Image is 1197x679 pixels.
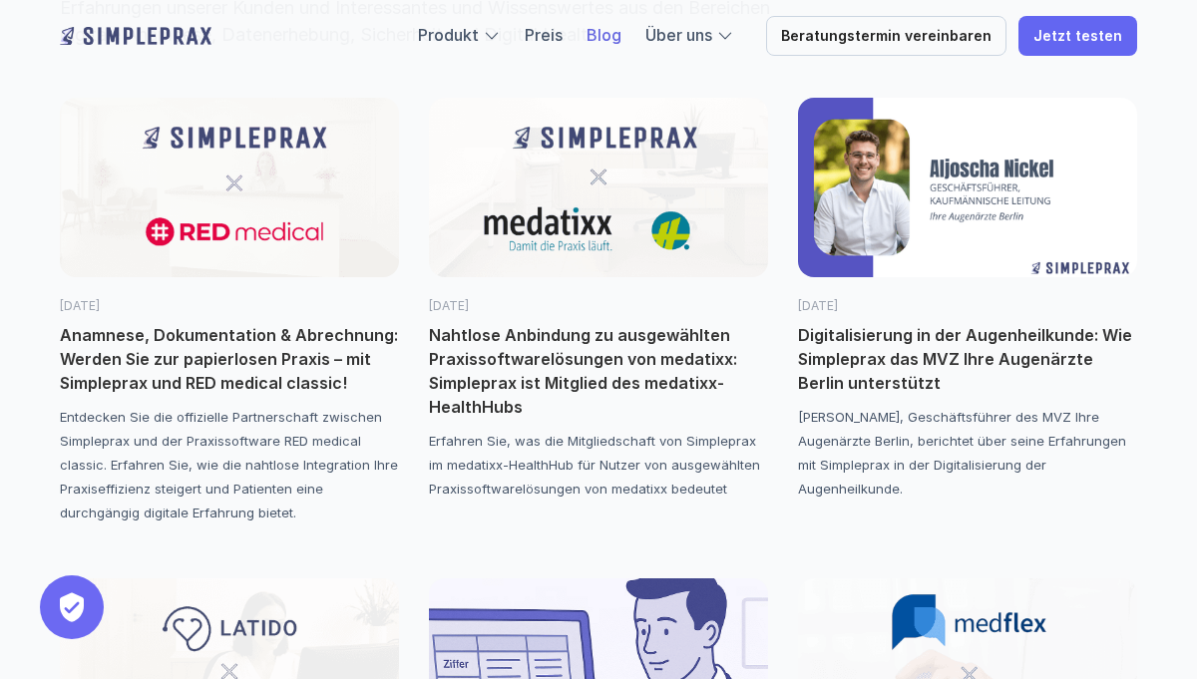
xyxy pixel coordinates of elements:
[781,28,992,45] p: Beratungstermin vereinbaren
[766,16,1006,56] a: Beratungstermin vereinbaren
[798,297,1137,315] p: [DATE]
[60,297,399,315] p: [DATE]
[429,98,768,501] a: [DATE]Nahtlose Anbindung zu ausgewählten Praxissoftwarelösungen von medatixx: Simpleprax ist Mitg...
[418,25,479,45] a: Produkt
[525,25,563,45] a: Preis
[1018,16,1137,56] a: Jetzt testen
[429,297,768,315] p: [DATE]
[645,25,712,45] a: Über uns
[429,323,768,419] p: Nahtlose Anbindung zu ausgewählten Praxissoftwarelösungen von medatixx: Simpleprax ist Mitglied d...
[798,323,1137,395] p: Digitalisierung in der Augenheilkunde: Wie Simpleprax das MVZ Ihre Augenärzte Berlin unterstützt
[798,98,1137,501] a: [DATE]Digitalisierung in der Augenheilkunde: Wie Simpleprax das MVZ Ihre Augenärzte Berlin unters...
[429,429,768,501] p: Erfahren Sie, was die Mitgliedschaft von Simpleprax im medatixx-HealthHub für Nutzer von ausgewäh...
[60,98,399,524] a: [DATE]Anamnese, Dokumentation & Abrechnung: Werden Sie zur papierlosen Praxis – mit Simpleprax un...
[587,25,621,45] a: Blog
[798,405,1137,501] p: [PERSON_NAME], Geschäftsführer des MVZ Ihre Augenärzte Berlin, berichtet über seine Erfahrungen m...
[60,405,399,524] p: Entdecken Sie die offizielle Partnerschaft zwischen Simpleprax und der Praxissoftware RED medical...
[60,323,399,395] p: Anamnese, Dokumentation & Abrechnung: Werden Sie zur papierlosen Praxis – mit Simpleprax und RED ...
[1033,28,1122,45] p: Jetzt testen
